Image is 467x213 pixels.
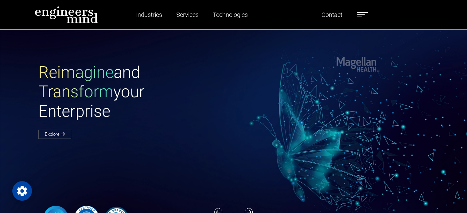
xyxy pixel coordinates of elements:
a: Technologies [210,8,250,22]
h1: and your Enterprise [38,63,234,121]
img: logo [35,6,98,23]
span: Reimagine [38,63,114,82]
a: Explore [38,130,71,139]
span: Transform [38,82,113,101]
a: Services [174,8,201,22]
a: Contact [319,8,345,22]
a: Industries [134,8,165,22]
